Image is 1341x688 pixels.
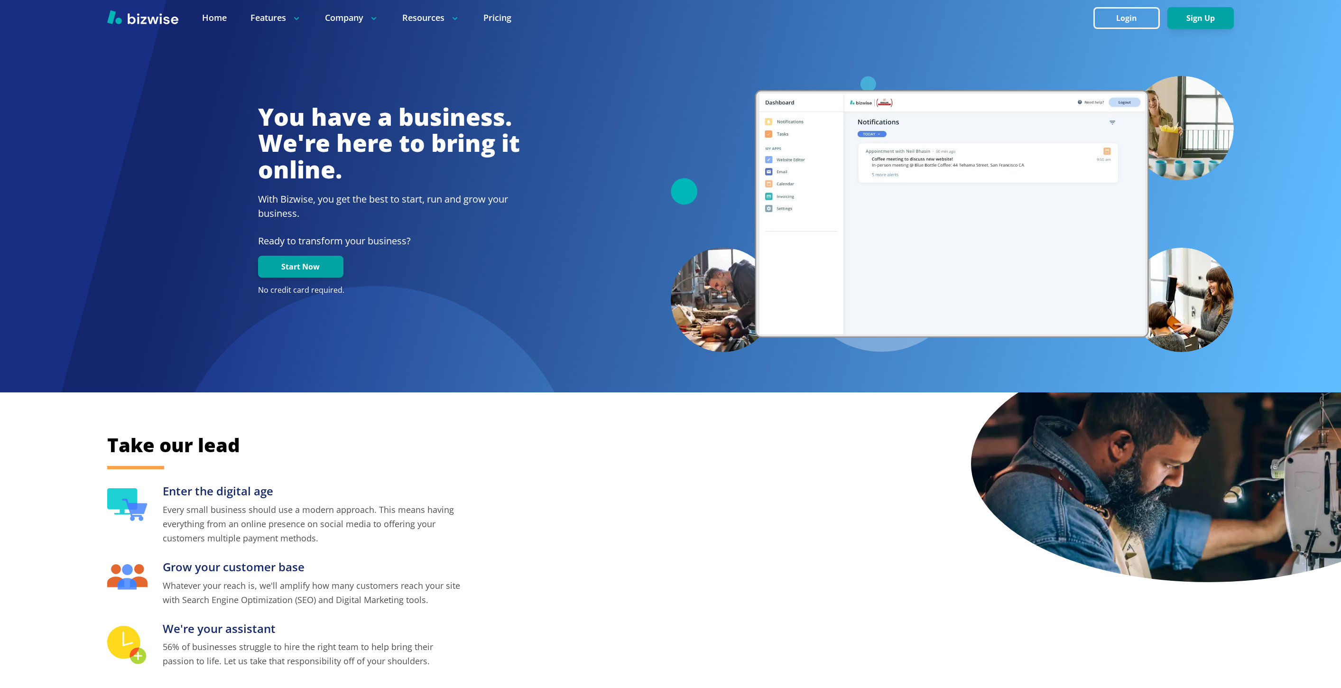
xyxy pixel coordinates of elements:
h1: You have a business. We're here to bring it online. [258,104,520,183]
a: Sign Up [1167,14,1234,23]
a: Start Now [258,262,343,271]
h2: Take our lead [107,432,819,458]
img: We're your assistant Icon [107,626,148,665]
p: Features [250,12,301,24]
h2: With Bizwise, you get the best to start, run and grow your business. [258,192,520,221]
img: Grow your customer base Icon [107,564,148,590]
button: Start Now [258,256,343,278]
h3: Enter the digital age [163,483,463,499]
p: Every small business should use a modern approach. This means having everything from an online pr... [163,502,463,545]
a: Login [1093,14,1167,23]
button: Login [1093,7,1160,29]
p: Company [325,12,379,24]
h3: Grow your customer base [163,559,463,575]
button: Sign Up [1167,7,1234,29]
a: Pricing [483,12,511,24]
p: Resources [402,12,460,24]
p: 56% of businesses struggle to hire the right team to help bring their passion to life. Let us tak... [163,640,463,668]
p: Ready to transform your business? [258,234,520,248]
p: No credit card required. [258,285,520,296]
p: Whatever your reach is, we'll amplify how many customers reach your site with Search Engine Optim... [163,578,463,607]
a: Home [202,12,227,24]
h3: We're your assistant [163,621,463,637]
img: Bizwise Logo [107,10,178,24]
img: Enter the digital age Icon [107,488,148,521]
